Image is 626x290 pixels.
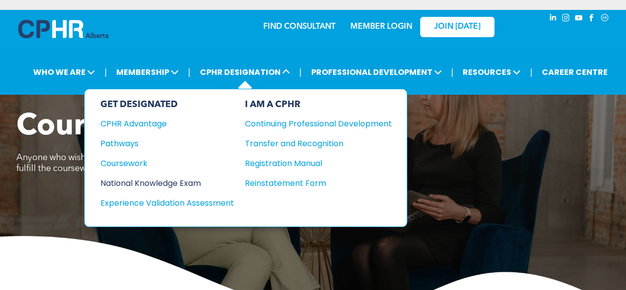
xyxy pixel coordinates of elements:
div: I AM A CPHR [245,99,392,110]
span: RESOURCES [460,63,524,81]
div: GET DESIGNATED [100,99,234,110]
span: Coursework [16,112,192,142]
li: | [451,62,453,82]
a: Pathways [100,137,234,150]
a: Continuing Professional Development [245,117,392,130]
li: | [299,62,302,82]
a: JOIN [DATE] [420,17,494,37]
img: A blue and white logo for cp alberta [18,20,108,38]
li: | [530,62,532,82]
div: Coursework [100,157,221,170]
div: Continuing Professional Development [245,117,377,130]
span: CPHR DESIGNATION [197,63,293,81]
a: Experience Validation Assessment [100,197,234,209]
a: MEMBER LOGIN [350,23,412,31]
div: Registration Manual [245,157,377,170]
span: JOIN [DATE] [434,22,481,32]
span: WHO WE ARE [30,63,98,81]
a: Transfer and Recognition [245,137,392,150]
a: Social network [599,12,610,26]
div: Pathways [100,137,221,150]
span: Anyone who wishes to write the National Knowledge Exam (NKE) must fulfill the coursework requirem... [16,153,296,173]
span: MEMBERSHIP [113,63,182,81]
div: National Knowledge Exam [100,177,221,189]
li: | [104,62,107,82]
div: Reinstatement Form [245,177,377,189]
a: Coursework [100,157,234,170]
a: Registration Manual [245,157,392,170]
a: FIND CONSULTANT [263,23,336,31]
li: | [188,62,191,82]
div: Transfer and Recognition [245,137,377,150]
a: National Knowledge Exam [100,177,234,189]
a: facebook [586,12,597,26]
a: CAREER CENTRE [539,63,611,81]
div: CPHR Advantage [100,117,221,130]
span: PROFESSIONAL DEVELOPMENT [308,63,444,81]
div: Experience Validation Assessment [100,197,221,209]
a: linkedin [548,12,559,26]
a: Reinstatement Form [245,177,392,189]
a: youtube [574,12,584,26]
a: CPHR Advantage [100,117,234,130]
a: instagram [561,12,572,26]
